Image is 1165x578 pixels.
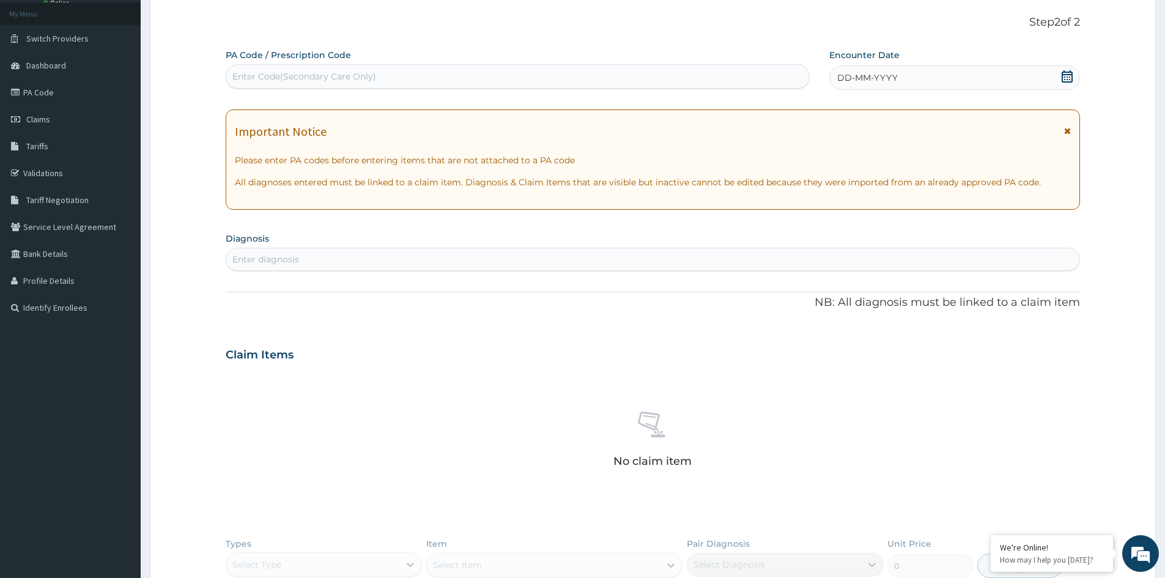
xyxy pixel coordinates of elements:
h1: Important Notice [235,125,327,138]
span: Switch Providers [26,33,89,44]
label: Diagnosis [226,232,269,245]
label: Encounter Date [829,49,900,61]
div: Enter diagnosis [232,253,299,265]
span: We're online! [71,154,169,278]
div: Chat with us now [64,69,205,84]
span: Dashboard [26,60,66,71]
textarea: Type your message and hit 'Enter' [6,334,233,377]
p: NB: All diagnosis must be linked to a claim item [226,295,1080,311]
p: Step 2 of 2 [226,16,1080,29]
img: d_794563401_company_1708531726252_794563401 [23,61,50,92]
span: Claims [26,114,50,125]
p: How may I help you today? [1000,555,1104,565]
p: All diagnoses entered must be linked to a claim item. Diagnosis & Claim Items that are visible bu... [235,176,1071,188]
div: Minimize live chat window [201,6,230,35]
span: Tariffs [26,141,48,152]
span: DD-MM-YYYY [837,72,898,84]
p: Please enter PA codes before entering items that are not attached to a PA code [235,154,1071,166]
span: Tariff Negotiation [26,195,89,206]
div: Enter Code(Secondary Care Only) [232,70,376,83]
p: No claim item [613,455,692,467]
h3: Claim Items [226,349,294,362]
label: PA Code / Prescription Code [226,49,351,61]
div: We're Online! [1000,542,1104,553]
